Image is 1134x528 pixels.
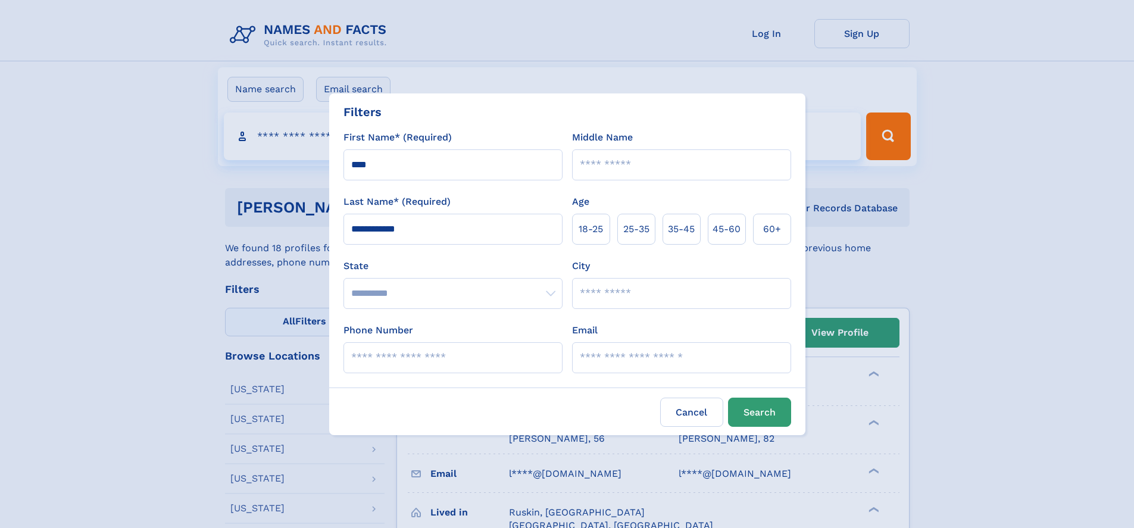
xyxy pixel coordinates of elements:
span: 18‑25 [579,222,603,236]
label: Cancel [660,398,723,427]
label: Email [572,323,598,338]
span: 25‑35 [623,222,649,236]
button: Search [728,398,791,427]
span: 35‑45 [668,222,695,236]
label: Last Name* (Required) [343,195,451,209]
label: First Name* (Required) [343,130,452,145]
label: City [572,259,590,273]
label: State [343,259,563,273]
span: 45‑60 [713,222,741,236]
span: 60+ [763,222,781,236]
div: Filters [343,103,382,121]
label: Age [572,195,589,209]
label: Middle Name [572,130,633,145]
label: Phone Number [343,323,413,338]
